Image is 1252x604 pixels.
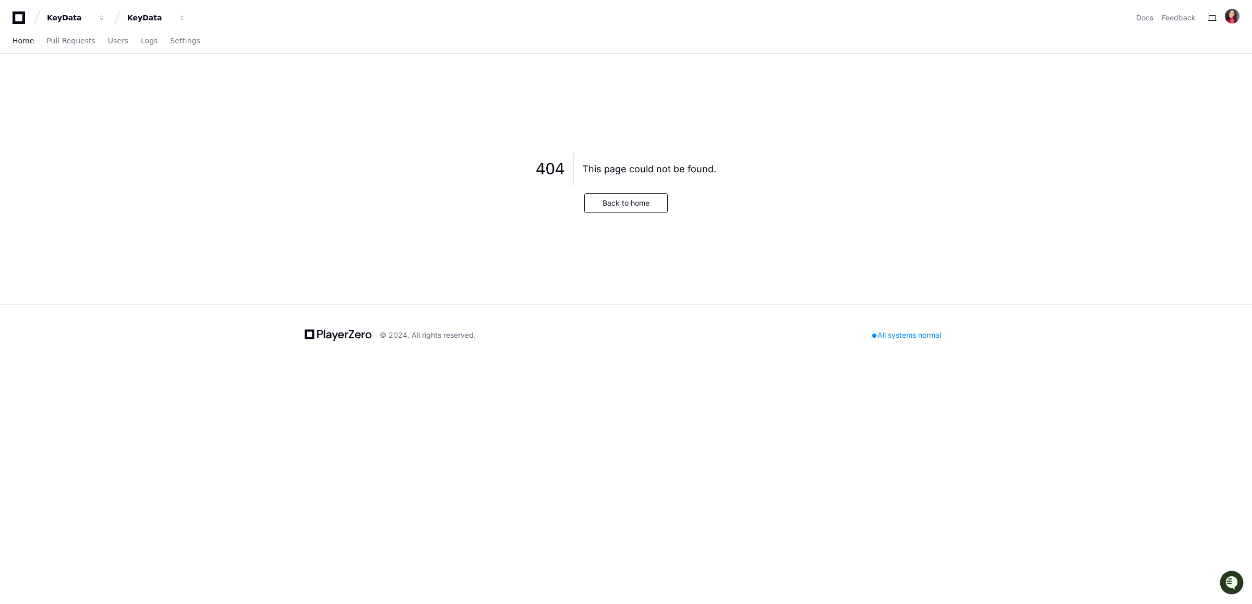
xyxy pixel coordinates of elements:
span: Home [13,38,34,44]
span: Settings [170,38,200,44]
span: Users [108,38,128,44]
button: Start new chat [177,81,190,93]
button: KeyData [123,8,190,27]
div: © 2024. All rights reserved. [380,330,476,340]
div: Past conversations [10,114,70,122]
div: Start new chat [47,78,171,88]
div: We're available if you need us! [47,88,143,97]
span: Pull Requests [46,38,95,44]
a: Powered byPylon [74,163,126,171]
img: PlayerZero [10,10,31,31]
button: Back to home [584,193,668,213]
a: Home [13,29,34,53]
span: 404 [536,160,564,179]
a: Pull Requests [46,29,95,53]
div: KeyData [47,13,92,23]
a: Users [108,29,128,53]
img: 7525507653686_35a1cc9e00a5807c6d71_72.png [22,78,41,97]
div: KeyData [127,13,172,23]
button: KeyData [43,8,110,27]
button: See all [162,112,190,124]
span: [PERSON_NAME] [32,140,85,148]
img: 1756235613930-3d25f9e4-fa56-45dd-b3ad-e072dfbd1548 [10,78,29,97]
div: Welcome [10,42,190,58]
img: 1756235613930-3d25f9e4-fa56-45dd-b3ad-e072dfbd1548 [21,140,29,149]
span: • [87,140,90,148]
div: All systems normal [866,328,947,342]
a: Settings [170,29,200,53]
a: Docs [1136,13,1153,23]
div: This page could not be found. [582,162,716,176]
span: Pylon [104,163,126,171]
iframe: Open customer support [1219,570,1247,598]
img: Animesh Koratana [10,130,27,147]
span: Logs [141,38,158,44]
img: ACg8ocKet0vPXz9lSp14dS7hRSiZmuAbnmVWoHGQcAV4XUDWxXJWrq2G=s96-c [1225,9,1239,23]
a: Logs [141,29,158,53]
span: [DATE] [92,140,114,148]
button: Feedback [1162,13,1196,23]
